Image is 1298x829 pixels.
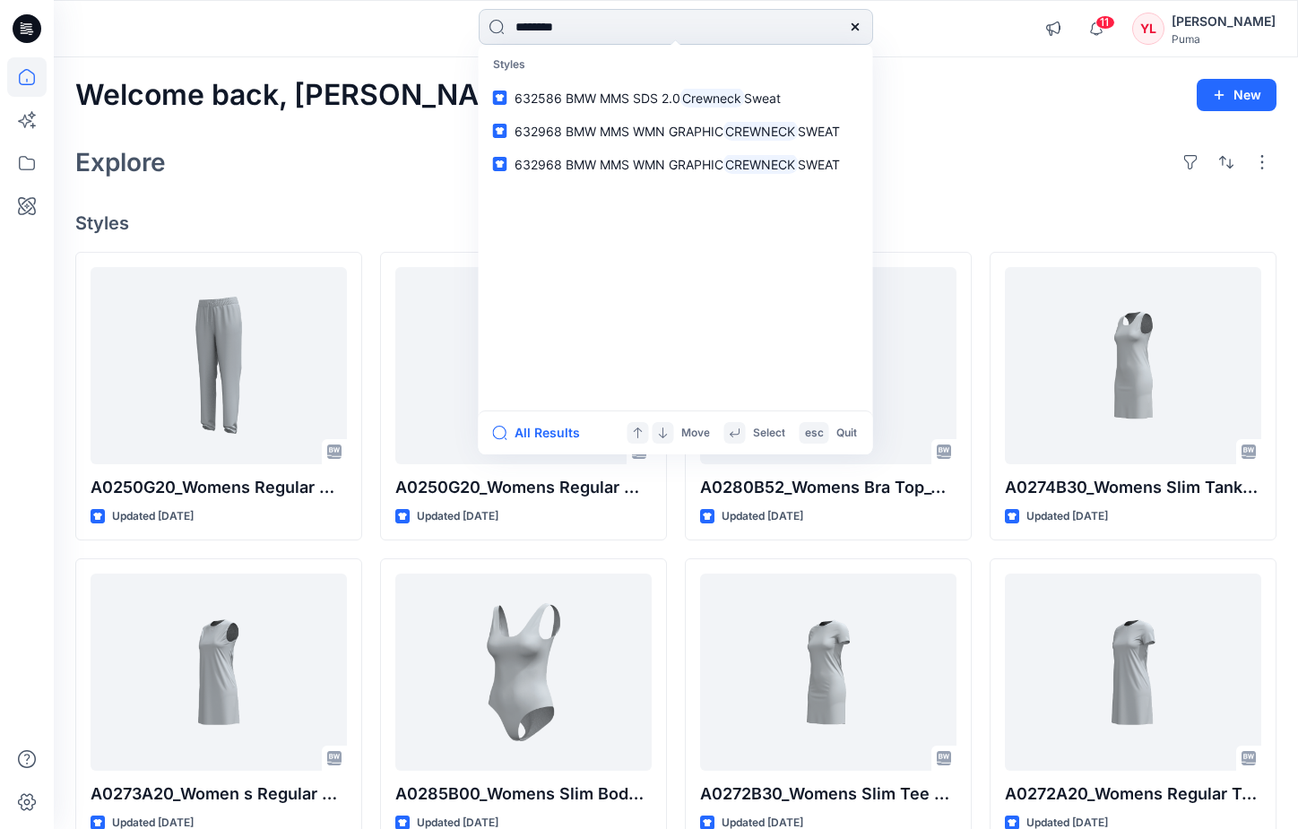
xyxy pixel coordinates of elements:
span: SWEAT [798,157,840,172]
div: YL [1132,13,1164,45]
span: 632968 BMW MMS WMN GRAPHIC [515,124,723,139]
p: A0272A20_Womens Regular Tee Dress_CV01 [1005,782,1261,807]
h4: Styles [75,212,1276,234]
p: Updated [DATE] [1026,507,1108,526]
a: A0272A20_Womens Regular Tee Dress_CV01 [1005,574,1261,771]
a: 632968 BMW MMS WMN GRAPHICCREWNECKSWEAT [482,148,870,181]
a: A0274B30_Womens Slim Tank Dress_CV01 [1005,267,1261,464]
div: Puma [1172,32,1276,46]
span: 632586 BMW MMS SDS 2.0 [515,91,680,106]
p: Updated [DATE] [112,507,194,526]
div: [PERSON_NAME] [1172,11,1276,32]
a: 632586 BMW MMS SDS 2.0CrewneckSweat [482,82,870,115]
mark: CREWNECK [723,121,799,142]
p: A0250G20_Womens Regular Woven Pants_Mid Waist_Closed Cuff_CV01 [395,475,652,500]
p: esc [805,424,824,443]
mark: Crewneck [680,88,745,108]
p: Select [753,424,785,443]
span: Sweat [744,91,781,106]
a: A0285B00_Womens Slim Bodysuit_CV01 [395,574,652,771]
mark: CREWNECK [723,154,799,175]
p: Quit [836,424,857,443]
p: A0273A20_Women s Regular Sleeveless Dress_CV01 [91,782,347,807]
p: A0250G20_Womens Regular Woven Pants_Mid Waist_Open Hem_CV02 [91,475,347,500]
p: Styles [482,48,870,82]
button: All Results [493,422,592,444]
span: SWEAT [798,124,840,139]
a: A0273A20_Women s Regular Sleeveless Dress_CV01 [91,574,347,771]
a: 632968 BMW MMS WMN GRAPHICCREWNECKSWEAT [482,115,870,148]
p: Updated [DATE] [417,507,498,526]
p: Updated [DATE] [722,507,803,526]
p: A0280B52_Womens Bra Top_CV01 [700,475,956,500]
a: A0250G20_Womens Regular Woven Pants_Mid Waist_Open Hem_CV02 [91,267,347,464]
p: A0272B30_Womens Slim Tee Dress_CV01 [700,782,956,807]
a: A0250G20_Womens Regular Woven Pants_Mid Waist_Closed Cuff_CV01 [395,267,652,464]
h2: Welcome back, [PERSON_NAME] [75,79,533,112]
span: 632968 BMW MMS WMN GRAPHIC [515,157,723,172]
a: A0272B30_Womens Slim Tee Dress_CV01 [700,574,956,771]
button: New [1197,79,1276,111]
p: Move [681,424,710,443]
p: A0274B30_Womens Slim Tank Dress_CV01 [1005,475,1261,500]
p: A0285B00_Womens Slim Bodysuit_CV01 [395,782,652,807]
span: 11 [1095,15,1115,30]
h2: Explore [75,148,166,177]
